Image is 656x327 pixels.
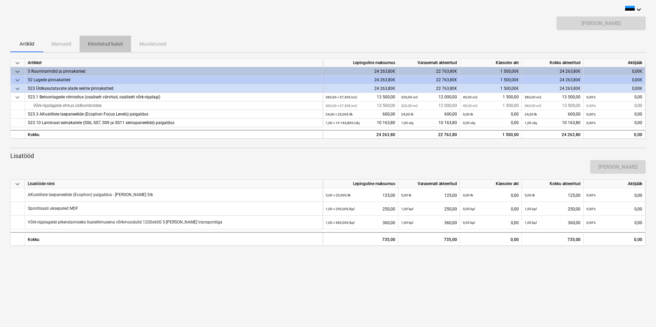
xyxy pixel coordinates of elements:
[525,110,581,119] div: 600,00
[522,59,584,67] div: Kokku akteeritud
[463,202,519,216] div: 0,00
[326,221,354,225] small: 1,00 × 360,00€ / kpl
[525,221,537,225] small: 1,00 kpl
[522,180,584,188] div: Kokku akteeritud
[88,40,123,48] p: Kinnitatud kulud
[586,101,642,110] div: 0,00
[326,112,353,116] small: 24,00 × 25,00€ / tk
[401,101,457,110] div: 12 000,00
[586,202,642,216] div: 0,00
[28,67,320,76] div: 5 Ruumitarindid ja pinnakatted
[525,216,581,230] div: 360,00
[326,188,395,202] div: 125,00
[586,104,596,108] small: 0,00%
[586,112,596,116] small: 0,00%
[401,121,413,125] small: 1,00 obj
[326,104,357,108] small: 360,00 × 37,50€ / m2
[10,152,646,160] p: Lisatööd
[463,101,519,110] div: 1 500,00
[522,232,584,246] div: 735,00
[586,207,596,211] small: 0,00%
[525,119,581,127] div: 10 163,80
[401,202,457,216] div: 250,00
[25,130,323,138] div: Kokku
[525,193,535,197] small: 5,00 tk
[401,104,418,108] small: 320,00 m2
[522,76,584,84] div: 24 263,80€
[584,76,645,84] div: 0,00€
[463,112,473,116] small: 0,00 tk
[525,95,541,99] small: 360,00 m2
[326,202,395,216] div: 250,00
[398,232,460,246] div: 735,00
[401,110,457,119] div: 600,00
[460,84,522,93] div: 1 500,00€
[463,131,519,139] div: 1 500,00
[460,180,522,188] div: Käesolev akt
[635,5,643,14] i: keyboard_arrow_down
[463,188,519,202] div: 0,00
[323,76,398,84] div: 24 263,80€
[13,93,22,101] span: keyboard_arrow_down
[326,101,395,110] div: 13 500,00
[323,232,398,246] div: 735,00
[28,84,320,93] div: 523 Üldkasutatavate alade seinte pinnakatted:
[25,180,323,188] div: Lisatööde nimi
[584,232,645,246] div: 0,00
[586,110,642,119] div: 0,00
[401,193,411,197] small: 5,00 tk
[398,59,460,67] div: Varasemalt akteeritud
[584,67,645,76] div: 0,00€
[401,93,457,101] div: 12 000,00
[401,216,457,230] div: 360,00
[586,95,596,99] small: 0,00%
[323,180,398,188] div: Lepinguline maksumus
[463,193,473,197] small: 0,00 tk
[522,130,584,138] div: 24 263,80
[584,180,645,188] div: Aktijääk
[401,188,457,202] div: 125,00
[28,119,320,127] div: 523.10 Laminaat-seinakatete (SS6, SS7, SS9 ja SS11 seinapaneelide) paigaldus
[398,76,460,84] div: 22 763,80€
[13,76,22,84] span: keyboard_arrow_down
[586,93,642,101] div: 0,00
[586,119,642,127] div: 0,00
[28,93,320,101] div: 523.1 Betoonlagede viimistlus (osaliselt värvitud, osaliselt võrk-ripplagi)
[401,119,457,127] div: 10 163,80
[28,110,320,119] div: 523.3 AKustiliste laepaneelide (Ecophon Focus Levels) paigaldus
[13,59,22,67] span: keyboard_arrow_down
[463,93,519,101] div: 1 500,00
[584,59,645,67] div: Aktijääk
[323,67,398,76] div: 24 263,80€
[398,84,460,93] div: 22 763,80€
[13,180,22,188] span: keyboard_arrow_down
[460,59,522,67] div: Käesolev akt
[525,121,537,125] small: 1,00 obj
[586,221,596,225] small: 0,00%
[28,76,320,84] div: 52 Lagede pinnakatted
[326,216,395,230] div: 360,00
[326,95,357,99] small: 360,00 × 37,50€ / m2
[326,193,351,197] small: 5,00 × 25,00€ / tk
[326,119,395,127] div: 10 163,80
[460,67,522,76] div: 1 500,00€
[463,95,478,99] small: 40,00 m2
[586,121,596,125] small: 0,00%
[326,110,395,119] div: 600,00
[401,131,457,139] div: 22 763,80
[463,216,519,230] div: 0,00
[398,67,460,76] div: 22 763,80€
[25,59,323,67] div: Artikkel
[401,95,418,99] small: 320,00 m2
[326,93,395,101] div: 13 500,00
[522,84,584,93] div: 24 263,80€
[326,131,395,139] div: 24 263,80
[326,121,360,125] small: 1,00 × 10 163,80€ / obj
[19,40,35,48] p: Artiklid
[13,68,22,76] span: keyboard_arrow_down
[28,219,222,225] p: Võrk-ripplagede pikendamiseks lisatellimusena võrkmoodulid 1200x600 5-[PERSON_NAME] transpordiga
[323,59,398,67] div: Lepinguline maksumus
[525,202,581,216] div: 250,00
[463,207,475,211] small: 0,00 kpl
[323,84,398,93] div: 24 263,80€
